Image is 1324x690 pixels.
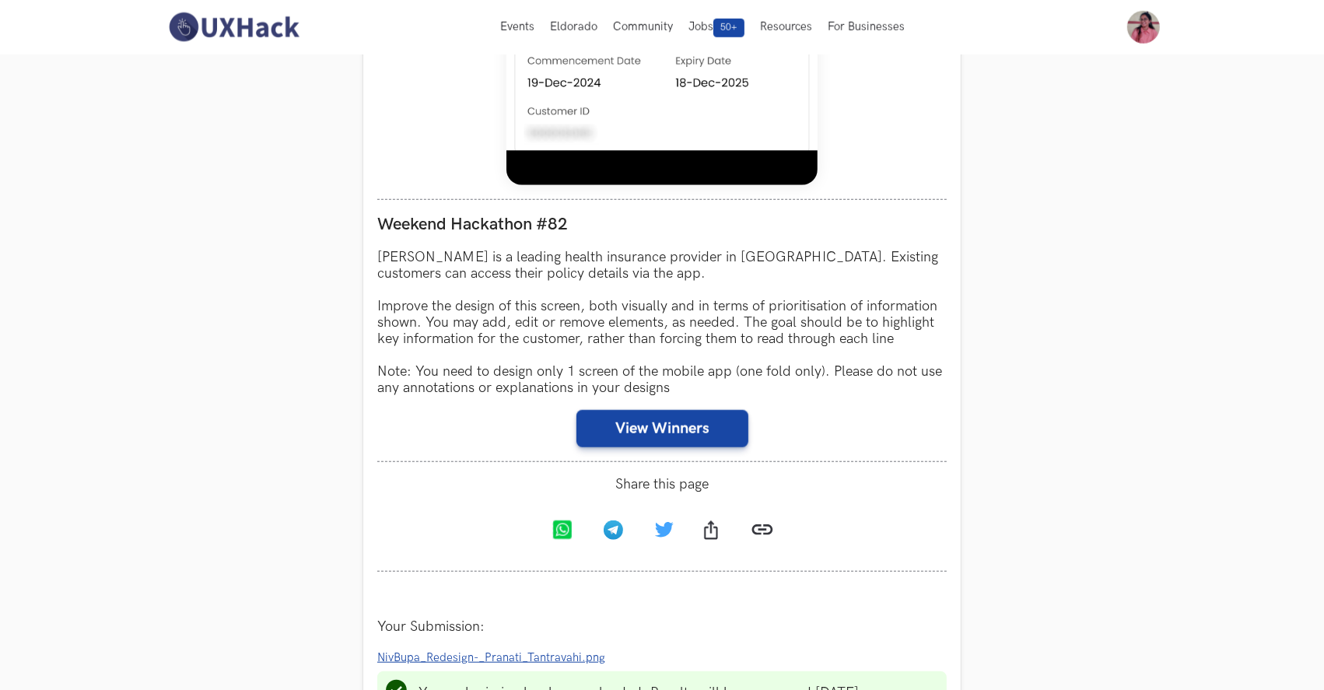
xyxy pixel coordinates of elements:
a: Share [688,509,739,555]
img: UXHack-logo.png [164,11,303,44]
p: [PERSON_NAME] is a leading health insurance provider in [GEOGRAPHIC_DATA]. Existing customers can... [377,249,947,396]
a: Telegram [590,509,641,555]
a: NivBupa_Redesign-_Pranati_Tantravahi.png [377,649,615,665]
img: Share [704,520,718,540]
label: Weekend Hackathon #82 [377,214,947,235]
img: Whatsapp [552,520,572,540]
span: 50+ [713,19,744,37]
span: NivBupa_Redesign-_Pranati_Tantravahi.png [377,651,605,664]
img: Telegram [604,520,623,540]
a: Whatsapp [538,509,590,555]
img: Your profile pic [1127,11,1160,44]
span: Share this page [377,476,947,492]
button: View Winners [576,410,748,447]
a: Copy link [739,506,786,557]
div: Your Submission: [377,618,947,635]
